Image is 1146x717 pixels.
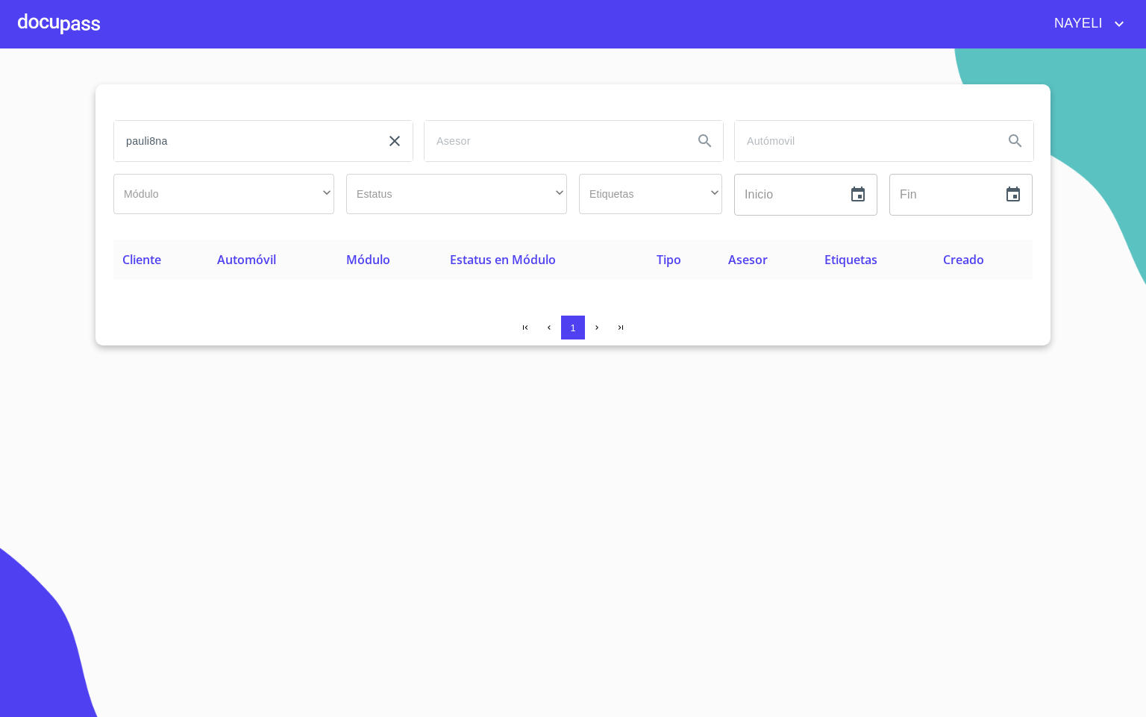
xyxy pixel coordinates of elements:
input: search [114,121,371,161]
span: NAYELI [1043,12,1110,36]
span: Asesor [728,251,768,268]
span: Módulo [346,251,390,268]
div: ​ [346,174,567,214]
input: search [425,121,681,161]
span: Creado [943,251,984,268]
span: 1 [570,322,575,334]
div: ​ [579,174,722,214]
span: Cliente [122,251,161,268]
div: ​ [113,174,334,214]
button: 1 [561,316,585,339]
input: search [735,121,992,161]
span: Etiquetas [824,251,877,268]
span: Automóvil [217,251,276,268]
button: Search [998,123,1033,159]
button: account of current user [1043,12,1128,36]
span: Estatus en Módulo [450,251,556,268]
span: Tipo [657,251,681,268]
button: Search [687,123,723,159]
button: clear input [377,123,413,159]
